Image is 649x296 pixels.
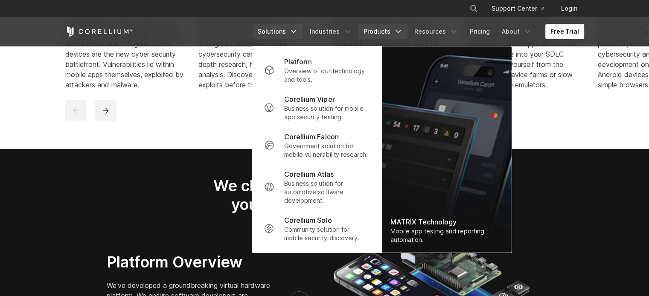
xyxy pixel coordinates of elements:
[199,176,450,214] h2: We change what's possible, so you can build what's next.
[284,94,335,104] p: Corellium Viper
[485,1,551,16] a: Support Center
[284,179,369,205] p: Business solution for automotive software development.
[284,225,369,242] p: Community solution for mobile security discovery.
[284,215,332,225] p: Corellium Solo
[65,100,87,121] button: previous
[284,67,369,84] p: Overview of our technology and tools.
[305,24,357,39] a: Industries
[257,164,376,210] a: Corellium Atlas Business solution for automotive software development.
[65,18,185,90] div: Smart devices, cyber security, and shifting left to DevSecOps. The risks from inaction are too gr...
[284,57,312,67] p: Platform
[466,1,481,16] button: Search
[465,24,495,39] a: Pricing
[409,24,463,39] a: Resources
[107,253,271,271] h3: Platform Overview
[497,24,537,39] a: About
[465,19,579,89] span: Modernize the development of your IoT embedded software and companion mobile apps with virtual de...
[257,52,376,89] a: Platform Overview of our technology and tools.
[257,210,376,247] a: Corellium Solo Community solution for mobile security discovery.
[390,227,503,244] div: Mobile app testing and reporting automation.
[284,132,338,142] p: Corellium Falcon
[381,46,511,253] img: Matrix_WebNav_1x
[554,1,584,16] a: Login
[65,26,133,37] a: Corellium Home
[284,104,369,121] p: Business solution for mobile app security testing.
[253,24,303,39] a: Solutions
[95,100,116,121] button: next
[381,46,511,253] a: MATRIX Technology Mobile app testing and reporting automation.
[358,24,407,39] a: Products
[198,18,318,90] div: Government organizations and service providers use Corellium to strengthen defensive mobile cyber...
[284,142,369,159] p: Government solution for mobile vulnerability research.
[390,217,503,227] div: MATRIX Technology
[284,169,333,179] p: Corellium Atlas
[257,126,376,164] a: Corellium Falcon Government solution for mobile vulnerability research.
[459,1,584,16] div: Navigation Menu
[257,89,376,126] a: Corellium Viper Business solution for mobile app security testing.
[253,24,584,39] div: Navigation Menu
[545,24,584,39] a: Free Trial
